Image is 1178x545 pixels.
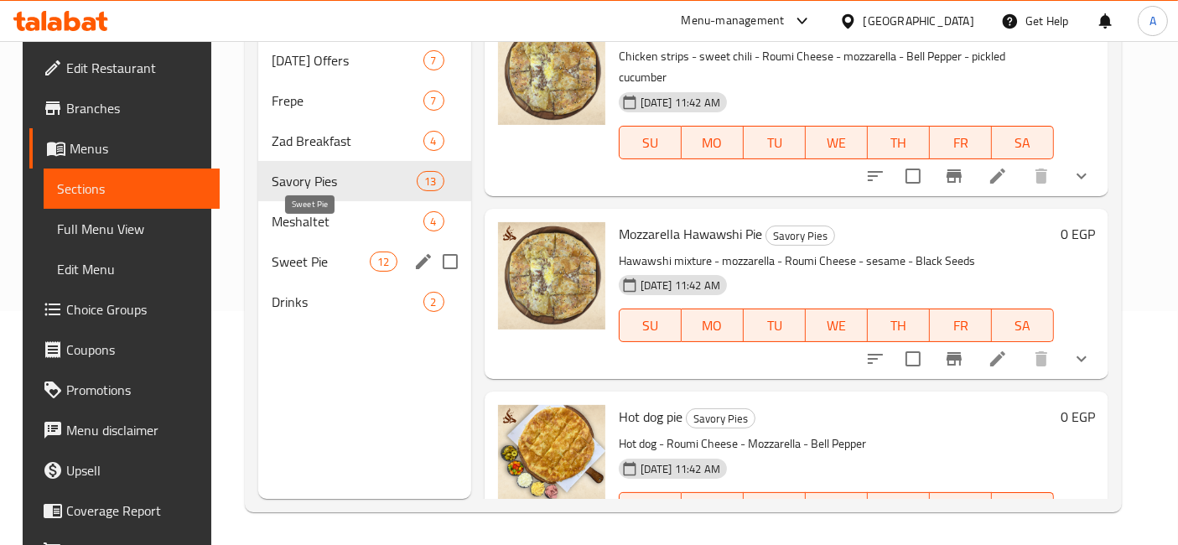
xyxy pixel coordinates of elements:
span: WE [812,314,861,338]
div: items [423,50,444,70]
span: [DATE] 11:42 AM [634,278,727,293]
div: items [423,131,444,151]
div: Ramadan Offers [272,50,423,70]
span: Choice Groups [66,299,206,319]
button: WE [806,492,868,526]
span: 13 [418,174,443,189]
div: items [370,252,397,272]
button: WE [806,126,868,159]
span: FR [937,497,985,522]
a: Promotions [29,370,220,410]
span: FR [937,314,985,338]
p: Chicken strips - sweet chili - Roumi Cheese - mozzarella - Bell Pepper - pickled cucumber [619,46,1054,88]
span: TH [874,497,923,522]
span: MO [688,131,737,155]
span: Mozzarella Hawawshi Pie [619,221,762,247]
div: Zad Breakfast4 [258,121,470,161]
span: Menu disclaimer [66,420,206,440]
span: 12 [371,254,396,270]
button: MO [682,492,744,526]
button: TU [744,492,806,526]
div: Meshaltet [272,211,423,231]
a: Menus [29,128,220,169]
button: TH [868,492,930,526]
button: SU [619,309,682,342]
span: [DATE] Offers [272,50,423,70]
button: sort-choices [855,339,895,379]
span: Hot dog pie [619,404,682,429]
span: Drinks [272,292,423,312]
span: TU [750,131,799,155]
span: TU [750,314,799,338]
button: delete [1021,339,1061,379]
a: Coverage Report [29,490,220,531]
div: items [423,91,444,111]
h6: 0 EGP [1061,222,1095,246]
a: Coupons [29,330,220,370]
button: WE [806,309,868,342]
div: Menu-management [682,11,785,31]
div: Savory Pies [686,408,755,428]
span: [DATE] 11:42 AM [634,95,727,111]
span: SA [999,497,1047,522]
button: Branch-specific-item [934,339,974,379]
span: 7 [424,93,444,109]
div: Meshaltet4 [258,201,470,241]
h6: 0 EGP [1061,405,1095,428]
button: TU [744,126,806,159]
button: SU [619,126,682,159]
span: Branches [66,98,206,118]
span: 4 [424,133,444,149]
span: TU [750,497,799,522]
button: MO [682,126,744,159]
button: FR [930,309,992,342]
span: SU [626,131,675,155]
span: MO [688,497,737,522]
a: Choice Groups [29,289,220,330]
p: Hot dog - Roumi Cheese - Mozzarella - Bell Pepper [619,433,1054,454]
button: TH [868,126,930,159]
span: FR [937,131,985,155]
span: 4 [424,214,444,230]
span: WE [812,497,861,522]
span: SU [626,314,675,338]
span: TH [874,131,923,155]
span: Promotions [66,380,206,400]
a: Edit menu item [988,166,1008,186]
button: FR [930,126,992,159]
span: Savory Pies [272,171,417,191]
button: delete [1021,156,1061,196]
a: Sections [44,169,220,209]
span: Edit Restaurant [66,58,206,78]
span: SA [999,314,1047,338]
span: Zad Breakfast [272,131,423,151]
button: TH [868,309,930,342]
button: SA [992,309,1054,342]
button: FR [930,492,992,526]
nav: Menu sections [258,34,470,329]
span: TH [874,314,923,338]
svg: Show Choices [1072,349,1092,369]
svg: Show Choices [1072,166,1092,186]
img: Hot dog pie [498,405,605,512]
div: Sweet Pie12edit [258,241,470,282]
a: Menu disclaimer [29,410,220,450]
span: Savory Pies [687,409,755,428]
span: Full Menu View [57,219,206,239]
button: TU [744,309,806,342]
button: Branch-specific-item [934,156,974,196]
a: Upsell [29,450,220,490]
span: SA [999,131,1047,155]
span: Sections [57,179,206,199]
button: edit [411,249,436,274]
button: SA [992,492,1054,526]
span: Sweet Pie [272,252,370,272]
div: Savory Pies [765,226,835,246]
span: WE [812,131,861,155]
span: [DATE] 11:42 AM [634,461,727,477]
span: Frepe [272,91,423,111]
button: show more [1061,339,1102,379]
